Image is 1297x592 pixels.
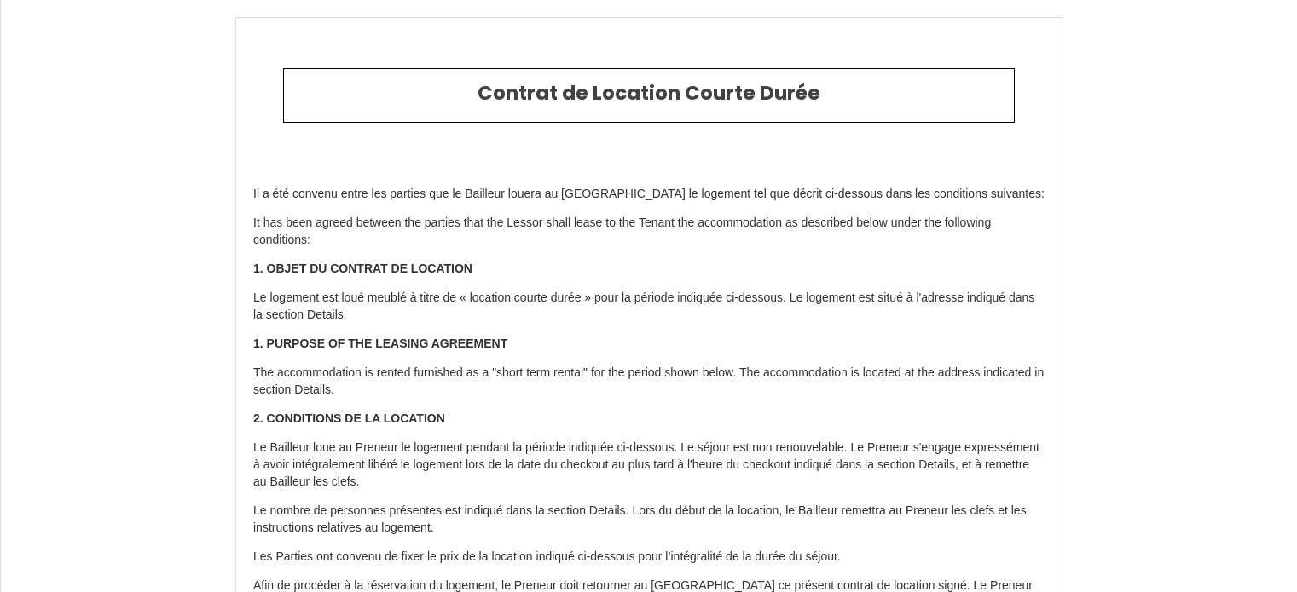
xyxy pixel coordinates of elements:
strong: 1. OBJET DU CONTRAT DE LOCATION [253,262,472,275]
p: Le logement est loué meublé à titre de « location courte durée » pour la période indiquée ci-dess... [253,290,1045,324]
p: It has been agreed between the parties that the Lessor shall lease to the Tenant the accommodatio... [253,215,1045,249]
strong: 2. CONDITIONS DE LA LOCATION [253,411,445,425]
strong: 1. PURPOSE OF THE LEASING AGREEMENT [253,336,507,350]
p: Le Bailleur loue au Preneur le logement pendant la période indiquée ci-dessous. Le séjour est non... [253,440,1045,491]
p: Le nombre de personnes présentes est indiqué dans la section Details. Lors du début de la locatio... [253,503,1045,537]
h2: Contrat de Location Courte Durée [297,82,1001,106]
p: Les Parties ont convenu de fixer le prix de la location indiqué ci-dessous pour l’intégralité de ... [253,549,1045,566]
p: The accommodation is rented furnished as a "short term rental" for the period shown below. The ac... [253,365,1045,399]
p: Il a été convenu entre les parties que le Bailleur louera au [GEOGRAPHIC_DATA] le logement tel qu... [253,186,1045,203]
